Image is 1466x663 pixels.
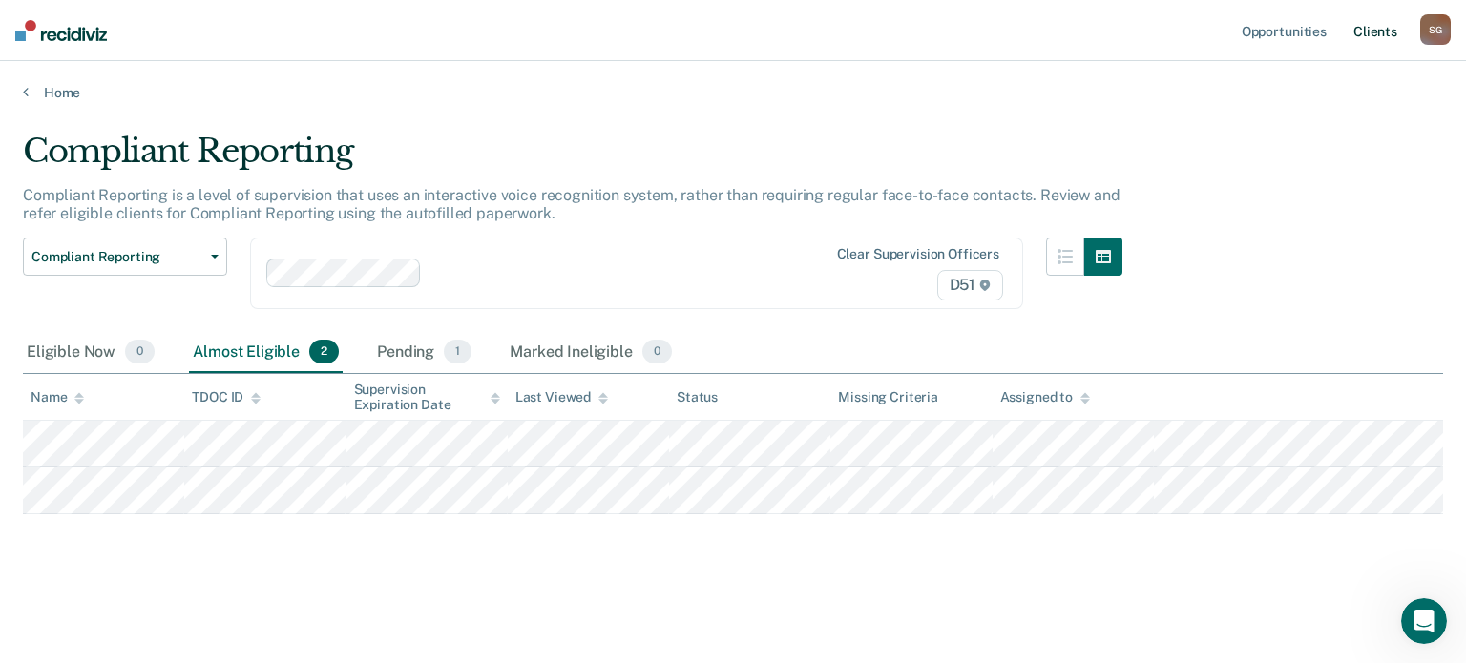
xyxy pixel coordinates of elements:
[838,389,938,405] div: Missing Criteria
[23,186,1120,222] p: Compliant Reporting is a level of supervision that uses an interactive voice recognition system, ...
[125,340,155,364] span: 0
[1000,389,1090,405] div: Assigned to
[23,238,227,276] button: Compliant Reporting
[506,332,676,374] div: Marked Ineligible0
[23,332,158,374] div: Eligible Now0
[1401,598,1447,644] iframe: Intercom live chat
[192,389,261,405] div: TDOC ID
[373,332,475,374] div: Pending1
[15,20,107,41] img: Recidiviz
[309,340,339,364] span: 2
[444,340,471,364] span: 1
[23,132,1122,186] div: Compliant Reporting
[23,84,1443,101] a: Home
[354,382,500,414] div: Supervision Expiration Date
[1420,14,1451,45] div: S G
[937,270,1003,300] span: D51
[642,340,672,364] span: 0
[31,389,84,405] div: Name
[515,389,608,405] div: Last Viewed
[1420,14,1451,45] button: SG
[837,246,999,262] div: Clear supervision officers
[677,389,718,405] div: Status
[31,249,203,265] span: Compliant Reporting
[189,332,343,374] div: Almost Eligible2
